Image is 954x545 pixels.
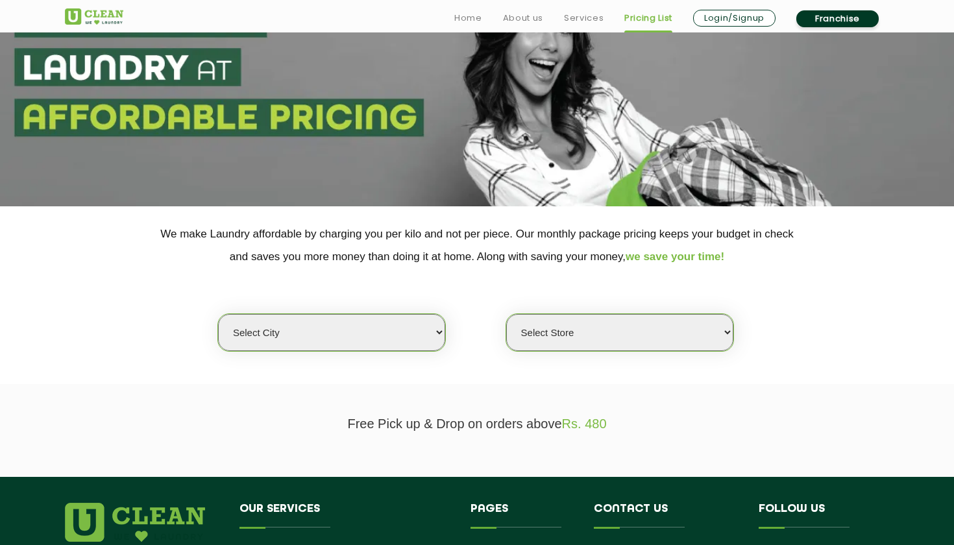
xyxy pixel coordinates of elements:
[65,417,889,431] p: Free Pick up & Drop on orders above
[65,503,205,542] img: logo.png
[454,10,482,26] a: Home
[624,10,672,26] a: Pricing List
[594,503,739,527] h4: Contact us
[759,503,873,527] h4: Follow us
[65,223,889,268] p: We make Laundry affordable by charging you per kilo and not per piece. Our monthly package pricin...
[65,8,123,25] img: UClean Laundry and Dry Cleaning
[796,10,879,27] a: Franchise
[562,417,607,431] span: Rs. 480
[471,503,575,527] h4: Pages
[503,10,543,26] a: About us
[564,10,604,26] a: Services
[239,503,451,527] h4: Our Services
[693,10,776,27] a: Login/Signup
[626,250,724,263] span: we save your time!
